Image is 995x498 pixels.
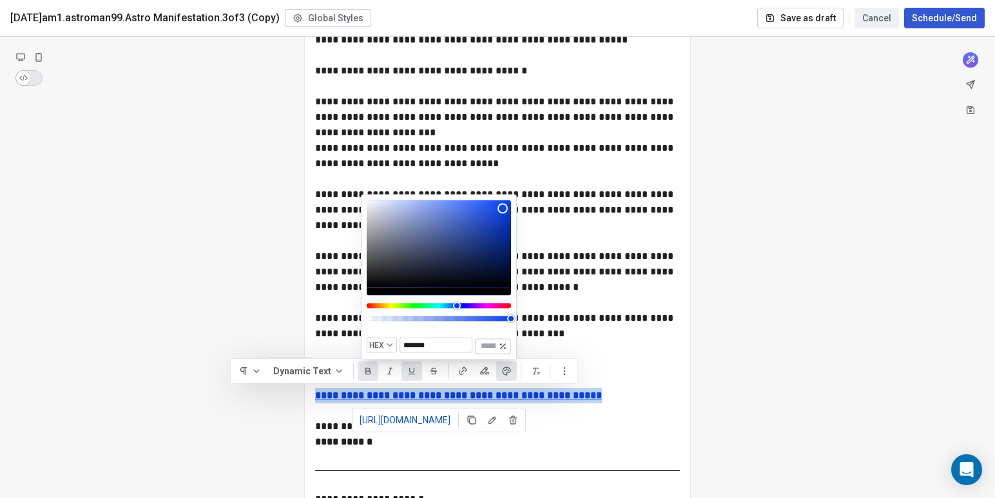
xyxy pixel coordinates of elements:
div: Hue [367,303,511,309]
a: [URL][DOMAIN_NAME] [354,411,456,429]
div: Open Intercom Messenger [951,454,982,485]
button: HEX [367,338,397,353]
div: Alpha [367,316,511,321]
button: Dynamic Text [268,361,349,381]
button: Save as draft [757,8,844,28]
button: Cancel [855,8,899,28]
div: Color [367,200,511,288]
button: Schedule/Send [904,8,985,28]
button: Global Styles [285,9,371,27]
span: [DATE]am1.astroman99.Astro Manifestation.3of3 (Copy) [10,10,280,26]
